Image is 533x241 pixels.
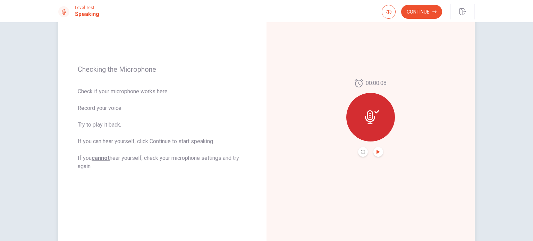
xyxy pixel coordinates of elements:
button: Record Again [358,147,368,157]
span: Check if your microphone works here. Record your voice. Try to play it back. If you can hear your... [78,87,247,171]
h1: Speaking [75,10,99,18]
u: cannot [92,155,110,161]
span: Checking the Microphone [78,65,247,74]
button: Continue [401,5,442,19]
span: Level Test [75,5,99,10]
button: Play Audio [373,147,383,157]
span: 00:00:08 [366,79,387,87]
